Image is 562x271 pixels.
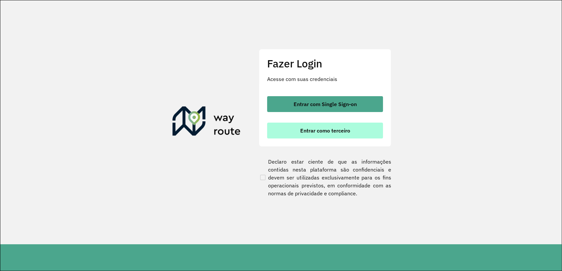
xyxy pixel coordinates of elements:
[294,101,357,107] span: Entrar com Single Sign-on
[267,75,383,83] p: Acesse com suas credenciais
[172,106,241,138] img: Roteirizador AmbevTech
[267,123,383,138] button: button
[259,158,391,197] label: Declaro estar ciente de que as informações contidas nesta plataforma são confidenciais e devem se...
[300,128,350,133] span: Entrar como terceiro
[267,57,383,70] h2: Fazer Login
[267,96,383,112] button: button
